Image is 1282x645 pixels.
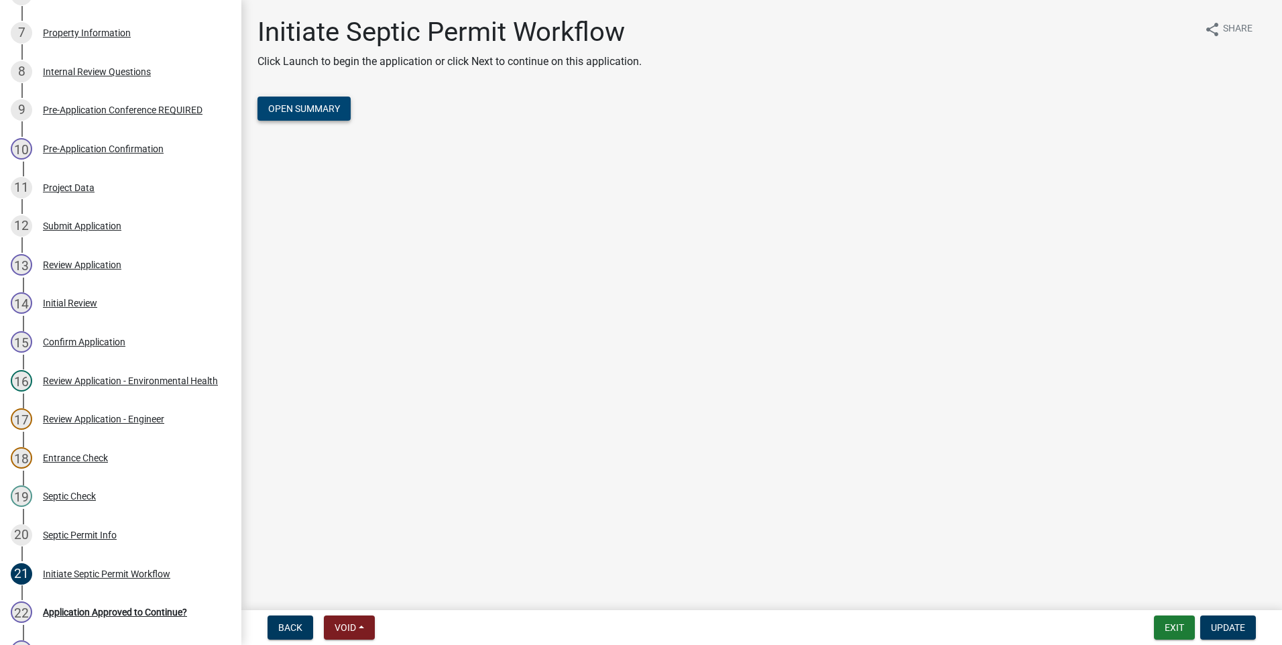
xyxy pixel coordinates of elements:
div: 8 [11,61,32,82]
div: Application Approved to Continue? [43,607,187,617]
div: 7 [11,22,32,44]
p: Click Launch to begin the application or click Next to continue on this application. [257,54,642,70]
div: 17 [11,408,32,430]
div: 11 [11,177,32,198]
span: Open Summary [268,103,340,114]
div: 19 [11,485,32,507]
div: Property Information [43,28,131,38]
div: Pre-Application Conference REQUIRED [43,105,202,115]
div: Initial Review [43,298,97,308]
div: 20 [11,524,32,546]
div: Review Application - Engineer [43,414,164,424]
div: Confirm Application [43,337,125,347]
div: Project Data [43,183,95,192]
div: 14 [11,292,32,314]
div: Septic Permit Info [43,530,117,540]
button: Open Summary [257,97,351,121]
div: 10 [11,138,32,160]
div: Initiate Septic Permit Workflow [43,569,170,579]
div: 16 [11,370,32,392]
div: Submit Application [43,221,121,231]
div: 21 [11,563,32,585]
i: share [1204,21,1220,38]
h1: Initiate Septic Permit Workflow [257,16,642,48]
div: 18 [11,447,32,469]
button: Void [324,615,375,640]
div: 15 [11,331,32,353]
div: 9 [11,99,32,121]
span: Share [1223,21,1252,38]
button: Back [268,615,313,640]
div: 12 [11,215,32,237]
div: Entrance Check [43,453,108,463]
button: shareShare [1193,16,1263,42]
div: 13 [11,254,32,276]
span: Back [278,622,302,633]
button: Exit [1154,615,1195,640]
div: 22 [11,601,32,623]
span: Void [335,622,356,633]
div: Septic Check [43,491,96,501]
div: Pre-Application Confirmation [43,144,164,154]
div: Internal Review Questions [43,67,151,76]
div: Review Application [43,260,121,270]
button: Update [1200,615,1256,640]
div: Review Application - Environmental Health [43,376,218,386]
span: Update [1211,622,1245,633]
